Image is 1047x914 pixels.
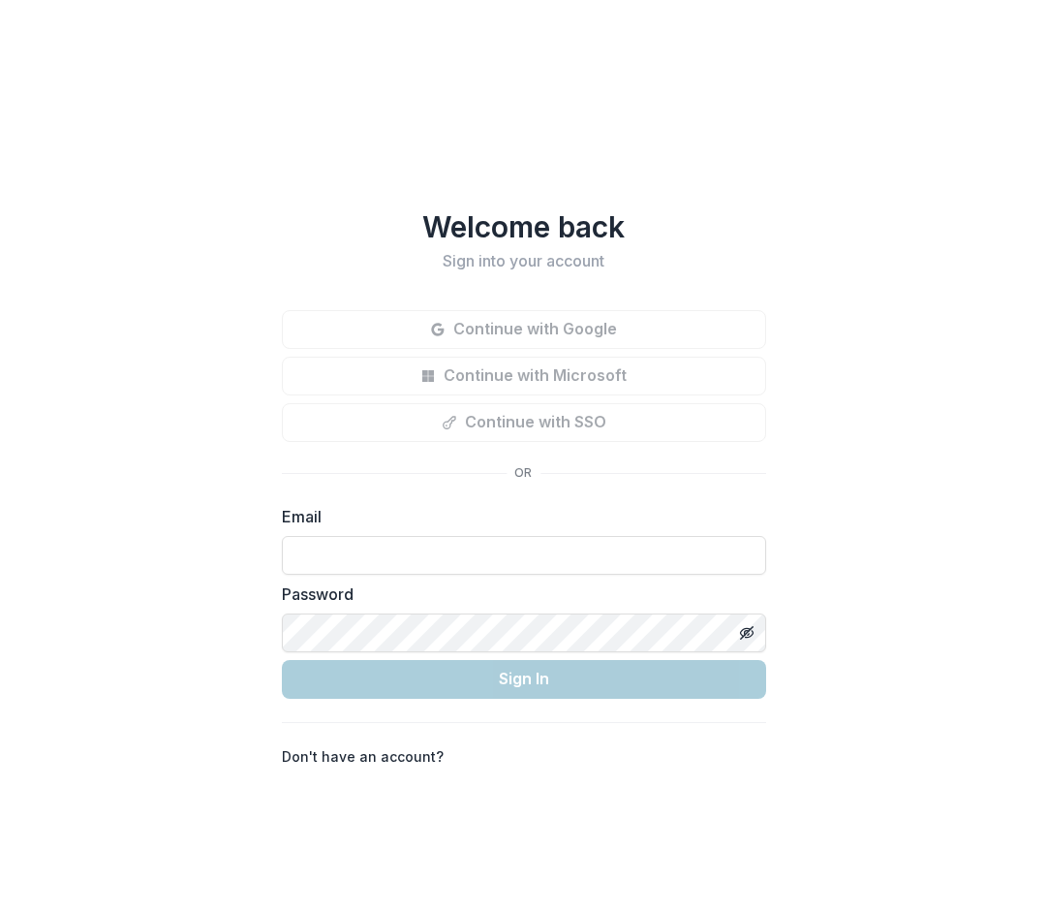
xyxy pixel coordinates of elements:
[282,403,766,442] button: Continue with SSO
[282,357,766,395] button: Continue with Microsoft
[282,660,766,699] button: Sign In
[282,252,766,270] h2: Sign into your account
[282,209,766,244] h1: Welcome back
[282,310,766,349] button: Continue with Google
[731,617,762,648] button: Toggle password visibility
[282,746,444,767] p: Don't have an account?
[282,505,754,528] label: Email
[282,583,754,606] label: Password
